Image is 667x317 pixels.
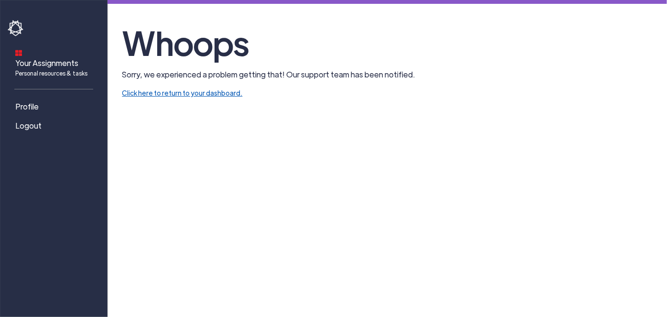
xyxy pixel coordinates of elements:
h1: Whoops [122,19,653,65]
a: Profile [8,97,103,116]
span: Logout [15,120,42,131]
span: Your Assignments [15,57,87,77]
a: Logout [8,116,103,135]
span: Profile [15,101,39,112]
img: dashboard-icon.svg [15,50,22,56]
a: Your AssignmentsPersonal resources & tasks [8,44,103,81]
a: Click here to return to your dashboard. [122,88,243,97]
img: havoc-shield-logo-white.png [8,20,25,36]
p: Sorry, we experienced a problem getting that! Our support team has been notified. [122,69,653,80]
span: Personal resources & tasks [15,69,87,77]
